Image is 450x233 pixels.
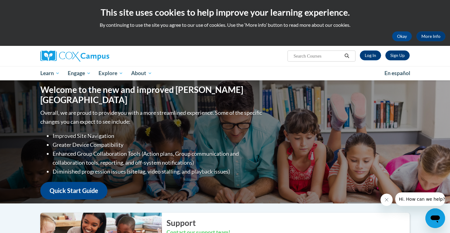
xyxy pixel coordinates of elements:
span: En español [384,70,410,76]
a: Learn [36,66,64,80]
iframe: Message from company [395,192,445,206]
p: By continuing to use the site you agree to our use of cookies. Use the ‘More info’ button to read... [5,22,445,28]
span: Engage [68,70,91,77]
a: Explore [94,66,127,80]
button: Okay [392,31,412,41]
h1: Welcome to the new and improved [PERSON_NAME][GEOGRAPHIC_DATA] [40,85,263,105]
h2: This site uses cookies to help improve your learning experience. [5,6,445,18]
a: Log In [360,50,381,60]
div: Main menu [31,66,419,80]
iframe: Close message [380,194,393,206]
input: Search Courses [293,52,342,60]
a: About [127,66,156,80]
a: En español [380,67,414,80]
li: Improved Site Navigation [53,131,263,140]
a: More Info [416,31,445,41]
p: Overall, we are proud to provide you with a more streamlined experience. Some of the specific cha... [40,108,263,126]
a: Cox Campus [40,50,157,62]
a: Quick Start Guide [40,182,107,199]
a: Engage [64,66,95,80]
span: Explore [98,70,123,77]
li: Diminished progression issues (site lag, video stalling, and playback issues) [53,167,263,176]
button: Search [342,52,352,60]
li: Enhanced Group Collaboration Tools (Action plans, Group communication and collaboration tools, re... [53,149,263,167]
img: Cox Campus [40,50,109,62]
span: Learn [40,70,60,77]
iframe: Button to launch messaging window [425,208,445,228]
a: Register [385,50,410,60]
li: Greater Device Compatibility [53,140,263,149]
h2: Support [167,217,410,228]
span: About [131,70,152,77]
